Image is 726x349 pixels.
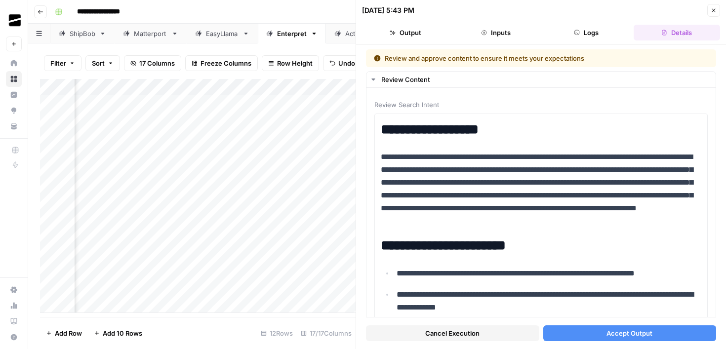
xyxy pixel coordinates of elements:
[277,29,307,39] div: Enterpret
[85,55,120,71] button: Sort
[262,55,319,71] button: Row Height
[50,24,115,43] a: ShipBob
[345,29,397,39] div: ActiveCampaign
[6,313,22,329] a: Learning Hub
[6,103,22,118] a: Opportunities
[452,25,539,40] button: Inputs
[258,24,326,43] a: Enterpret
[277,58,313,68] span: Row Height
[50,58,66,68] span: Filter
[124,55,181,71] button: 17 Columns
[366,325,539,341] button: Cancel Execution
[92,58,105,68] span: Sort
[187,24,258,43] a: EasyLlama
[362,5,414,15] div: [DATE] 5:43 PM
[374,53,646,63] div: Review and approve content to ensure it meets your expectations
[206,29,239,39] div: EasyLlama
[6,11,24,29] img: OGM Logo
[88,325,148,341] button: Add 10 Rows
[185,55,258,71] button: Freeze Columns
[543,325,717,341] button: Accept Output
[6,55,22,71] a: Home
[425,328,480,338] span: Cancel Execution
[338,58,355,68] span: Undo
[323,55,362,71] button: Undo
[6,298,22,313] a: Usage
[70,29,95,39] div: ShipBob
[6,8,22,33] button: Workspace: OGM
[297,325,356,341] div: 17/17 Columns
[115,24,187,43] a: Matterport
[543,25,630,40] button: Logs
[44,55,81,71] button: Filter
[103,328,142,338] span: Add 10 Rows
[55,328,82,338] span: Add Row
[374,100,708,110] span: Review Search Intent
[6,118,22,134] a: Your Data
[606,328,652,338] span: Accept Output
[6,329,22,345] button: Help + Support
[6,71,22,87] a: Browse
[134,29,167,39] div: Matterport
[362,25,448,40] button: Output
[634,25,720,40] button: Details
[40,325,88,341] button: Add Row
[6,282,22,298] a: Settings
[381,75,710,84] div: Review Content
[326,24,416,43] a: ActiveCampaign
[139,58,175,68] span: 17 Columns
[257,325,297,341] div: 12 Rows
[6,87,22,103] a: Insights
[366,72,716,87] button: Review Content
[201,58,251,68] span: Freeze Columns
